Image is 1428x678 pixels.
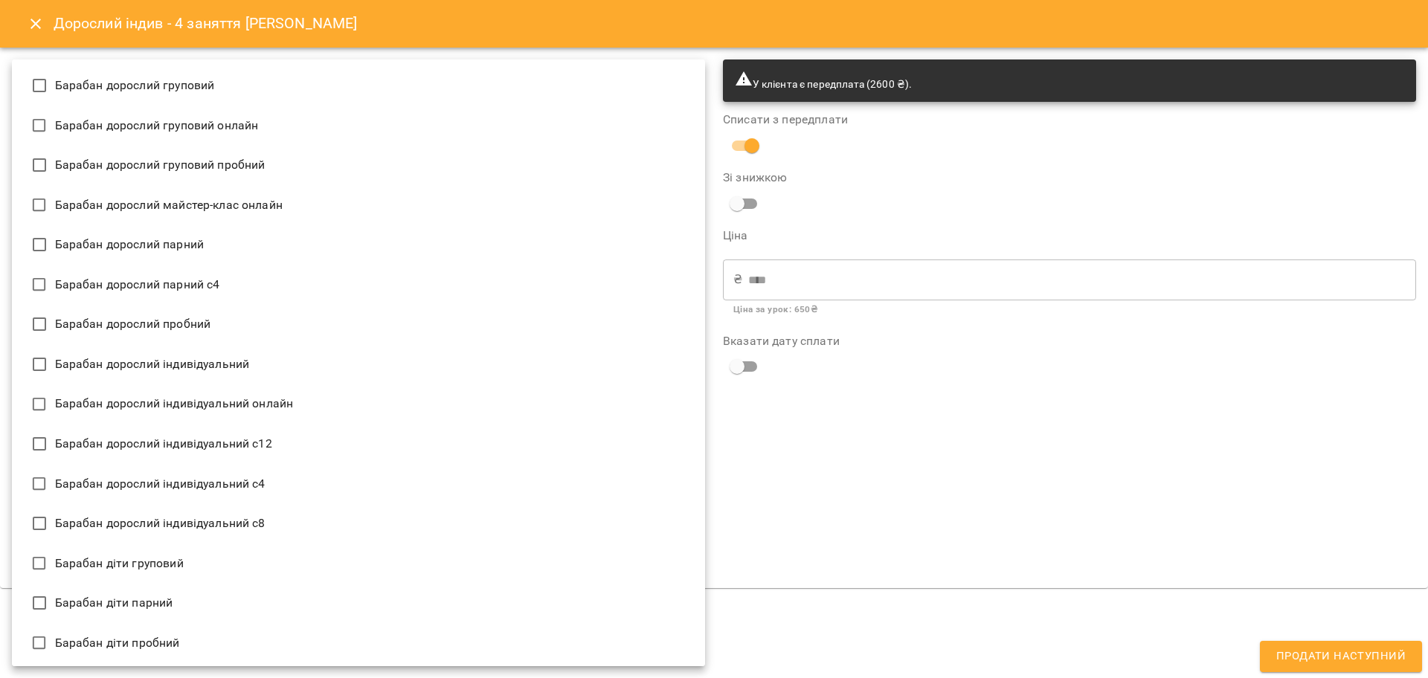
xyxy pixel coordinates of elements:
[12,464,705,504] li: Барабан дорослий індивідуальний с4
[12,384,705,424] li: Барабан дорослий індивідуальний онлайн
[12,424,705,464] li: Барабан дорослий індивідуальний с12
[12,304,705,344] li: Барабан дорослий пробний
[12,106,705,146] li: Барабан дорослий груповий онлайн
[12,225,705,265] li: Барабан дорослий парний
[12,623,705,663] li: Барабан діти пробний
[12,65,705,106] li: Барабан дорослий груповий
[12,583,705,623] li: Барабан діти парний
[12,265,705,305] li: Барабан дорослий парний с4
[12,503,705,543] li: Барабан дорослий індивідуальний с8
[12,185,705,225] li: Барабан дорослий майстер-клас онлайн
[12,344,705,384] li: Барабан дорослий індивідуальний
[12,543,705,584] li: Барабан діти груповий
[12,145,705,185] li: Барабан дорослий груповий пробний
